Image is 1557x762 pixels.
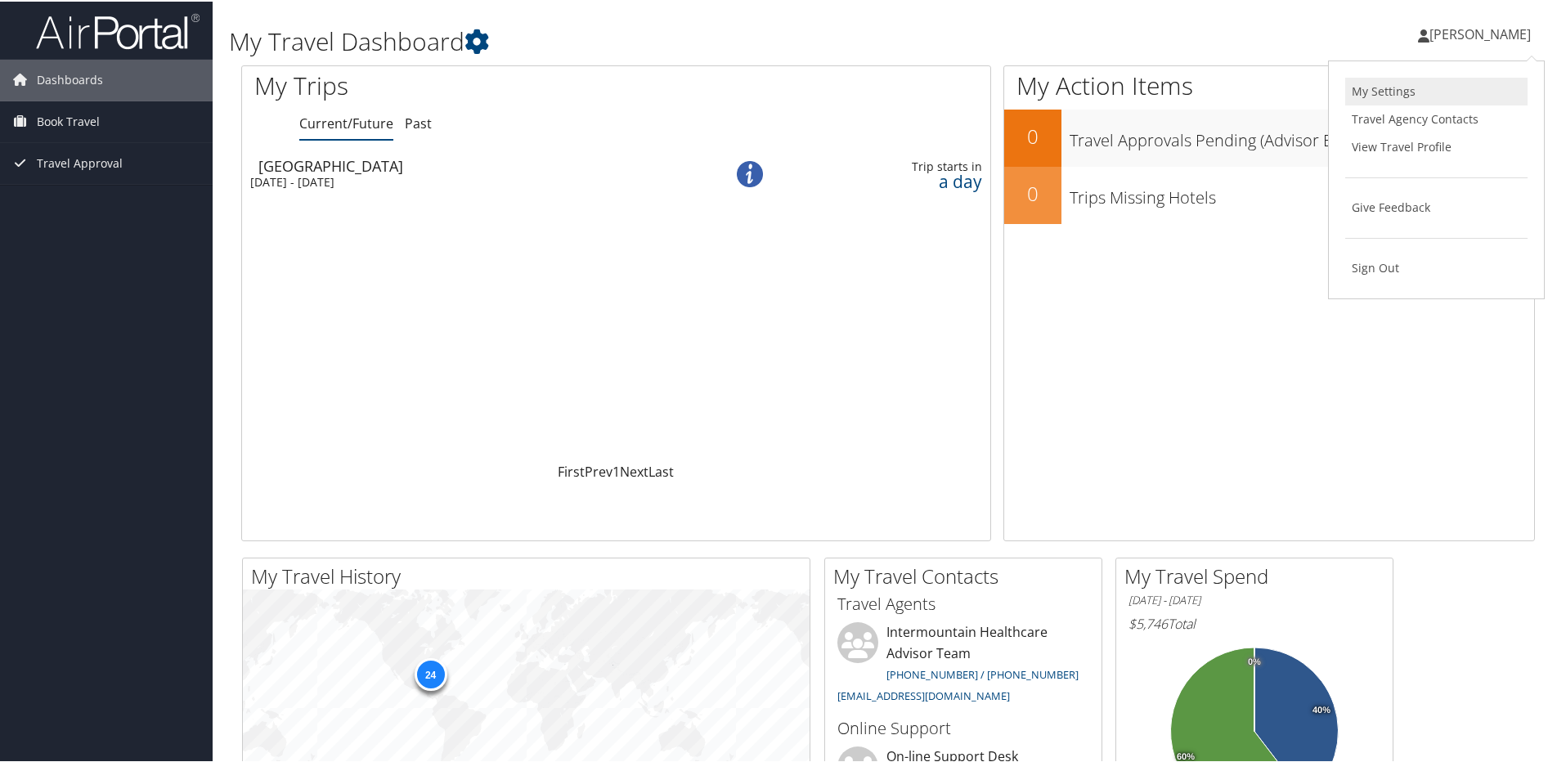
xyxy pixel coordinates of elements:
div: [GEOGRAPHIC_DATA] [258,157,686,172]
a: 0Trips Missing Hotels [1004,165,1534,222]
a: Give Feedback [1345,192,1528,220]
h3: Travel Approvals Pending (Advisor Booked) [1070,119,1534,150]
h1: My Trips [254,67,666,101]
a: [EMAIL_ADDRESS][DOMAIN_NAME] [837,687,1010,701]
h2: My Travel Contacts [833,561,1102,589]
a: First [558,461,585,479]
a: Current/Future [299,113,393,131]
span: Dashboards [37,58,103,99]
a: 1 [612,461,620,479]
span: Book Travel [37,100,100,141]
a: Last [648,461,674,479]
tspan: 60% [1177,751,1195,760]
div: Trip starts in [814,158,981,173]
h3: Travel Agents [837,591,1089,614]
h2: My Travel History [251,561,810,589]
h2: 0 [1004,121,1061,149]
tspan: 40% [1312,704,1330,714]
a: Next [620,461,648,479]
h2: My Travel Spend [1124,561,1393,589]
a: View Travel Profile [1345,132,1528,159]
div: [DATE] - [DATE] [250,173,678,188]
a: [PHONE_NUMBER] / [PHONE_NUMBER] [886,666,1079,680]
a: Prev [585,461,612,479]
h6: Total [1128,613,1380,631]
tspan: 0% [1248,656,1261,666]
h3: Trips Missing Hotels [1070,177,1534,208]
span: Travel Approval [37,141,123,182]
span: $5,746 [1128,613,1168,631]
li: Intermountain Healthcare Advisor Team [829,621,1097,708]
a: Sign Out [1345,253,1528,280]
div: 24 [414,656,446,688]
a: 0Travel Approvals Pending (Advisor Booked) [1004,108,1534,165]
h6: [DATE] - [DATE] [1128,591,1380,607]
h2: 0 [1004,178,1061,206]
span: [PERSON_NAME] [1429,24,1531,42]
h1: My Action Items [1004,67,1534,101]
a: Past [405,113,432,131]
a: [PERSON_NAME] [1418,8,1547,57]
h1: My Travel Dashboard [229,23,1108,57]
a: My Settings [1345,76,1528,104]
div: a day [814,173,981,187]
img: alert-flat-solid-info.png [737,159,763,186]
h3: Online Support [837,715,1089,738]
a: Travel Agency Contacts [1345,104,1528,132]
img: airportal-logo.png [36,11,200,49]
